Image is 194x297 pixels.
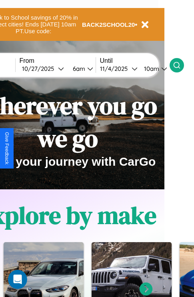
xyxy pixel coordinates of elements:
div: 11 / 4 / 2025 [100,65,132,72]
label: From [20,57,96,64]
button: 10am [138,64,170,73]
div: Give Feedback [4,132,10,165]
div: 10am [140,65,161,72]
button: 6am [66,64,96,73]
button: 10/27/2025 [20,64,66,73]
div: 6am [69,65,87,72]
label: Until [100,57,170,64]
b: BACK2SCHOOL20 [82,21,135,28]
iframe: Intercom live chat [8,270,27,289]
div: 10 / 27 / 2025 [22,65,58,72]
